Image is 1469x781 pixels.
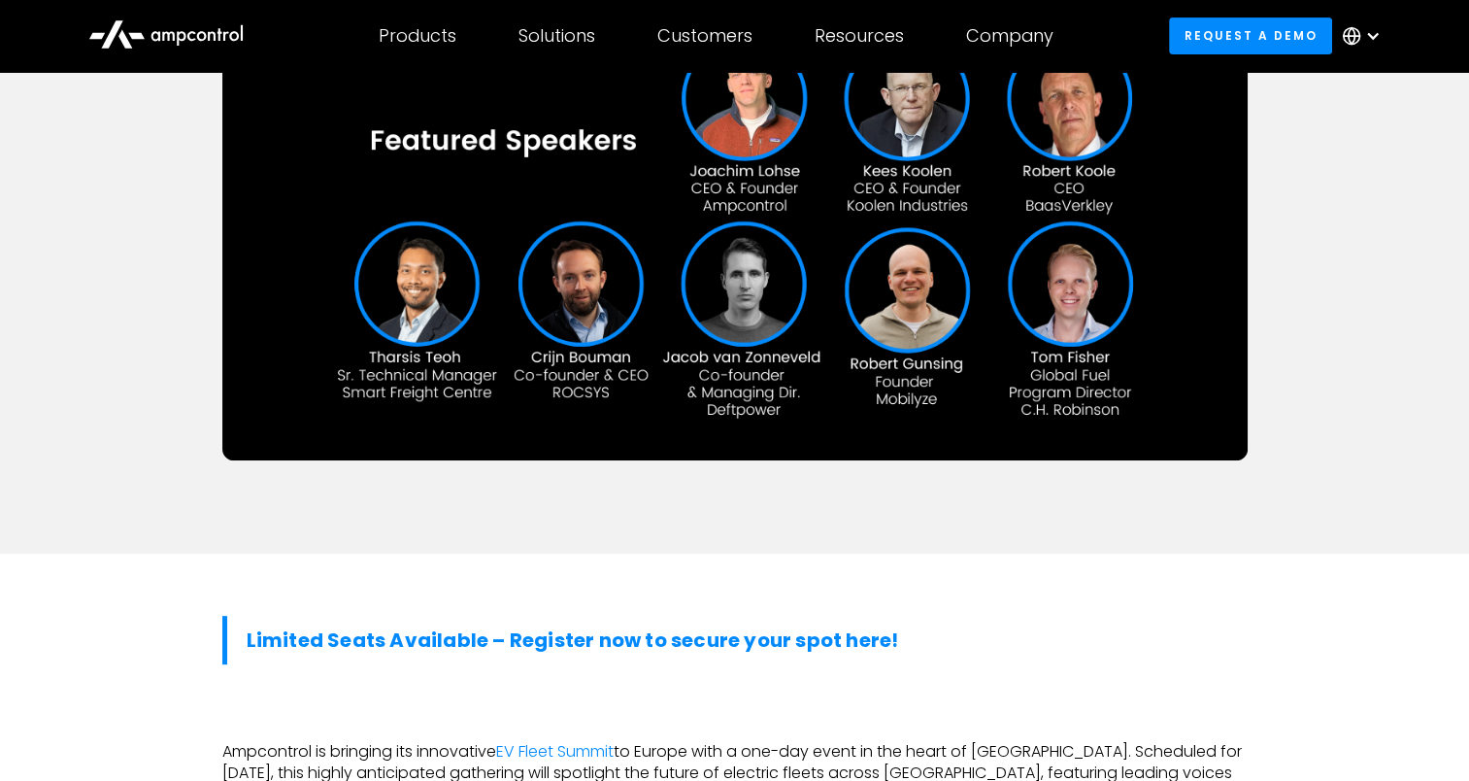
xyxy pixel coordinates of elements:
div: Company [966,25,1053,47]
div: Resources [815,25,904,47]
div: Products [379,25,456,47]
blockquote: ‍ [222,616,1248,664]
a: Request a demo [1169,17,1332,53]
div: Customers [657,25,752,47]
div: Solutions [518,25,595,47]
a: EV Fleet Summit [496,740,614,763]
p: ‍ [222,703,1248,725]
a: Limited Seats Available – Register now to secure your spot here! [247,627,899,654]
